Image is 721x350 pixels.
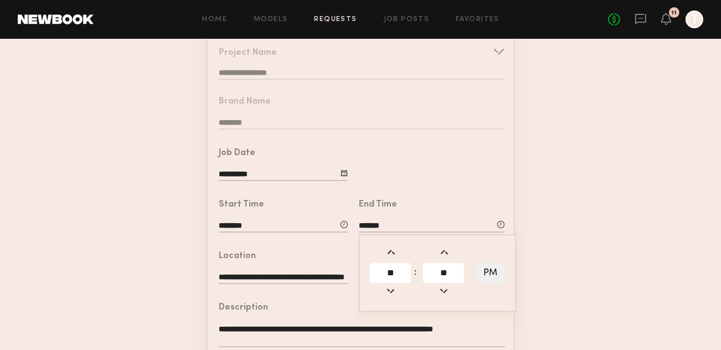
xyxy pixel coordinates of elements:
[254,16,287,23] a: Models
[219,149,255,158] div: Job Date
[203,16,228,23] a: Home
[686,11,703,28] a: T
[456,16,499,23] a: Favorites
[384,16,430,23] a: Job Posts
[219,303,268,312] div: Description
[476,262,504,284] button: PM
[315,16,357,23] a: Requests
[359,200,397,209] div: End Time
[672,10,677,16] div: 11
[219,252,256,261] div: Location
[414,262,421,284] td: :
[219,200,264,209] div: Start Time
